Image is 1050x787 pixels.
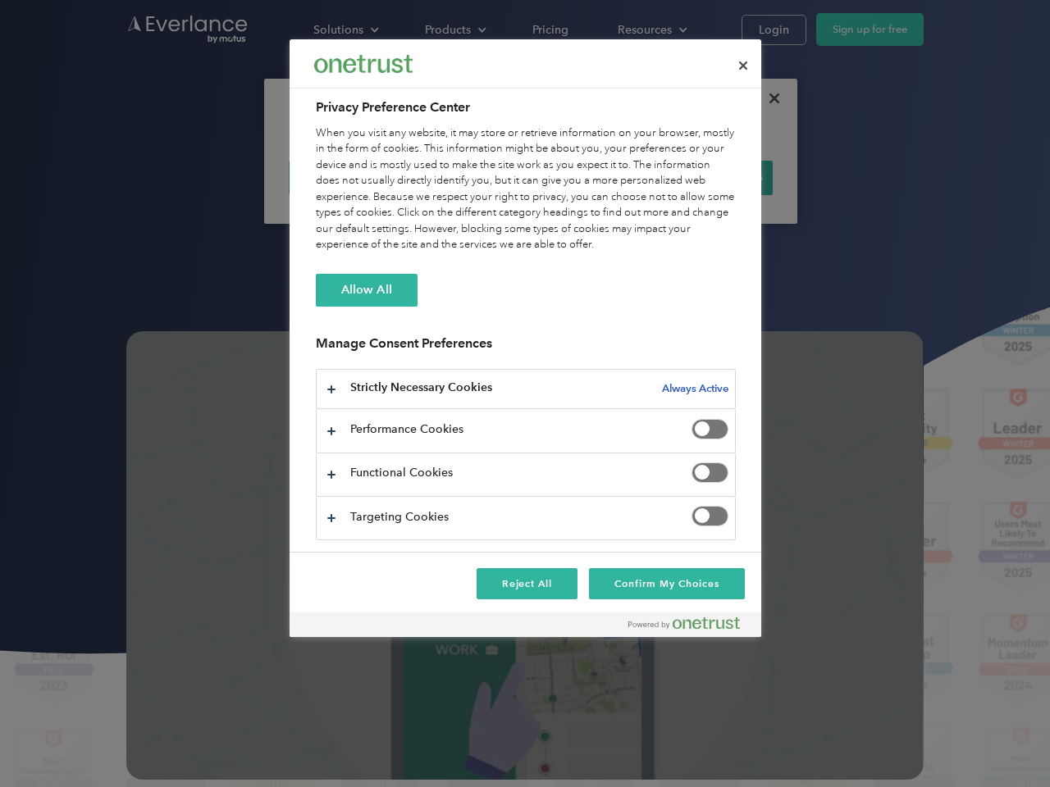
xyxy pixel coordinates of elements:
[316,125,736,253] div: When you visit any website, it may store or retrieve information on your browser, mostly in the f...
[121,98,203,132] input: Submit
[589,568,744,599] button: Confirm My Choices
[477,568,578,599] button: Reject All
[316,335,736,361] h3: Manage Consent Preferences
[628,616,753,637] a: Powered by OneTrust Opens in a new Tab
[290,39,761,637] div: Privacy Preference Center
[314,55,413,72] img: Everlance
[316,98,736,117] h2: Privacy Preference Center
[316,274,418,307] button: Allow All
[628,616,740,630] img: Powered by OneTrust Opens in a new Tab
[314,48,413,80] div: Everlance
[725,48,761,84] button: Close
[290,39,761,637] div: Preference center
